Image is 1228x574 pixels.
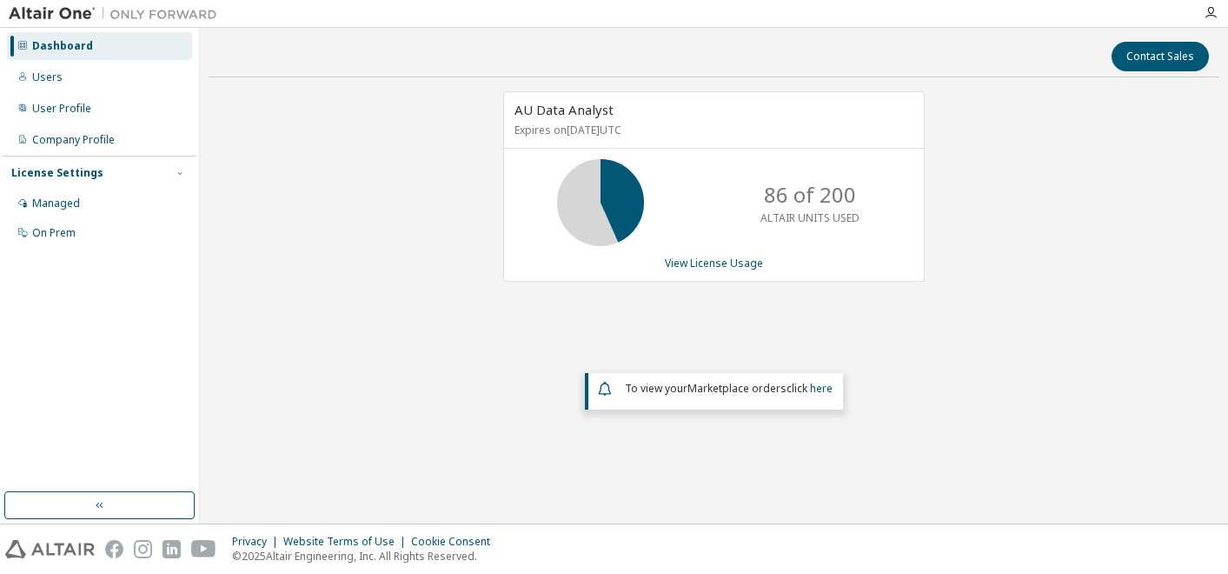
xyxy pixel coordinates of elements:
[625,381,833,396] span: To view your click
[411,535,501,549] div: Cookie Consent
[32,102,91,116] div: User Profile
[163,540,181,558] img: linkedin.svg
[5,540,95,558] img: altair_logo.svg
[1112,42,1209,71] button: Contact Sales
[32,226,76,240] div: On Prem
[665,256,763,270] a: View License Usage
[810,381,833,396] a: here
[764,180,856,210] p: 86 of 200
[760,210,860,225] p: ALTAIR UNITS USED
[514,123,909,137] p: Expires on [DATE] UTC
[514,101,614,118] span: AU Data Analyst
[9,5,226,23] img: Altair One
[191,540,216,558] img: youtube.svg
[232,535,283,549] div: Privacy
[134,540,152,558] img: instagram.svg
[232,549,501,564] p: © 2025 Altair Engineering, Inc. All Rights Reserved.
[32,133,115,147] div: Company Profile
[11,166,103,180] div: License Settings
[32,197,80,210] div: Managed
[687,381,787,396] em: Marketplace orders
[283,535,411,549] div: Website Terms of Use
[32,70,63,84] div: Users
[105,540,123,558] img: facebook.svg
[32,39,93,53] div: Dashboard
